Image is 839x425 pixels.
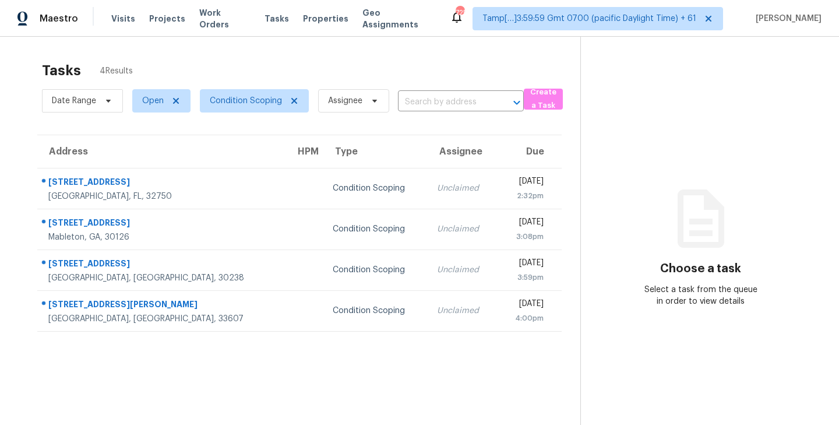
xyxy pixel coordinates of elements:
[660,263,741,275] h3: Choose a task
[328,95,362,107] span: Assignee
[210,95,282,107] span: Condition Scoping
[333,182,418,194] div: Condition Scoping
[48,298,277,313] div: [STREET_ADDRESS][PERSON_NAME]
[524,89,563,110] button: Create a Task
[303,13,348,24] span: Properties
[641,284,760,307] div: Select a task from the queue in order to view details
[37,135,286,168] th: Address
[507,190,544,202] div: 2:32pm
[530,86,557,113] span: Create a Task
[48,313,277,325] div: [GEOGRAPHIC_DATA], [GEOGRAPHIC_DATA], 33607
[48,191,277,202] div: [GEOGRAPHIC_DATA], FL, 32750
[428,135,498,168] th: Assignee
[286,135,323,168] th: HPM
[751,13,822,24] span: [PERSON_NAME]
[323,135,428,168] th: Type
[199,7,251,30] span: Work Orders
[498,135,562,168] th: Due
[507,216,544,231] div: [DATE]
[362,7,436,30] span: Geo Assignments
[48,231,277,243] div: Mableton, GA, 30126
[509,94,525,111] button: Open
[100,65,133,77] span: 4 Results
[507,175,544,190] div: [DATE]
[265,15,289,23] span: Tasks
[48,217,277,231] div: [STREET_ADDRESS]
[48,176,277,191] div: [STREET_ADDRESS]
[42,65,81,76] h2: Tasks
[437,264,488,276] div: Unclaimed
[142,95,164,107] span: Open
[333,305,418,317] div: Condition Scoping
[149,13,185,24] span: Projects
[437,305,488,317] div: Unclaimed
[482,13,696,24] span: Tamp[…]3:59:59 Gmt 0700 (pacific Daylight Time) + 61
[52,95,96,107] span: Date Range
[507,257,544,272] div: [DATE]
[333,223,418,235] div: Condition Scoping
[507,272,544,283] div: 3:59pm
[507,298,544,312] div: [DATE]
[507,312,544,324] div: 4:00pm
[437,223,488,235] div: Unclaimed
[456,7,464,19] div: 725
[437,182,488,194] div: Unclaimed
[111,13,135,24] span: Visits
[507,231,544,243] div: 3:08pm
[48,272,277,284] div: [GEOGRAPHIC_DATA], [GEOGRAPHIC_DATA], 30238
[398,93,491,111] input: Search by address
[48,258,277,272] div: [STREET_ADDRESS]
[333,264,418,276] div: Condition Scoping
[40,13,78,24] span: Maestro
